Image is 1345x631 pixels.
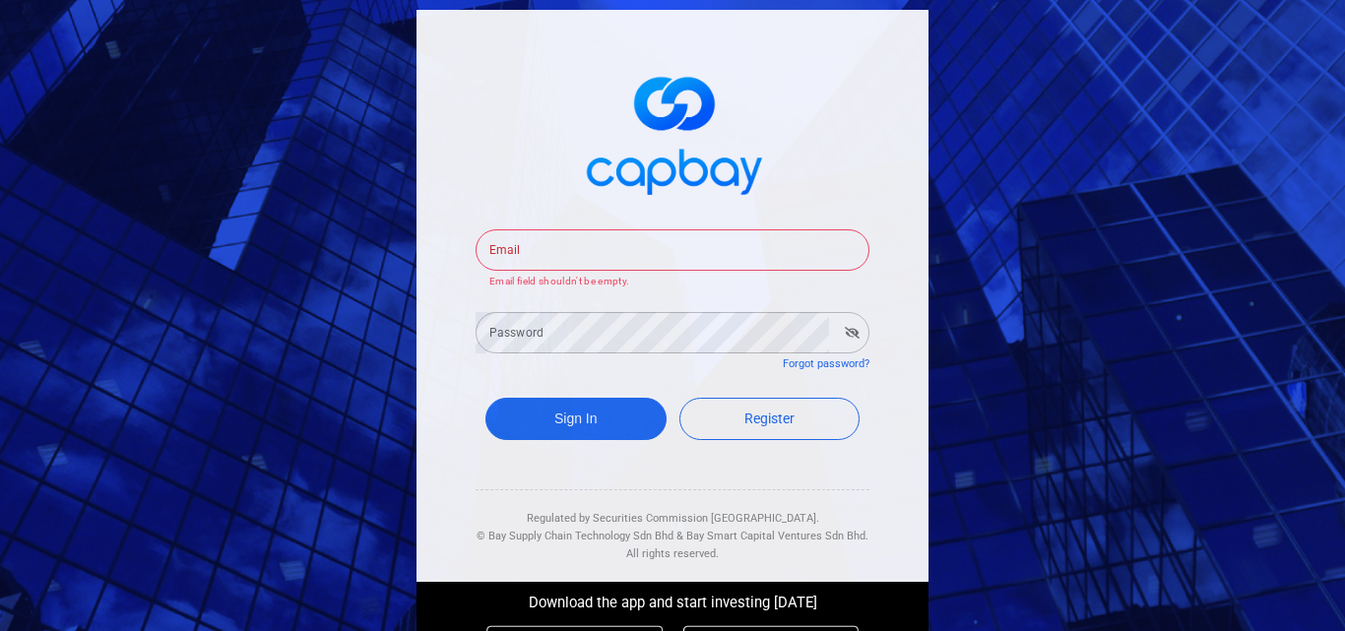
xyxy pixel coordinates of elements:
span: Register [744,410,795,426]
div: Regulated by Securities Commission [GEOGRAPHIC_DATA]. & All rights reserved. [476,490,869,562]
img: logo [574,59,771,206]
a: Register [679,398,861,440]
p: Email field shouldn't be empty. [489,274,856,290]
button: Sign In [485,398,667,440]
span: Bay Smart Capital Ventures Sdn Bhd. [686,530,868,542]
div: Download the app and start investing [DATE] [402,582,943,615]
a: Forgot password? [783,357,869,370]
span: © Bay Supply Chain Technology Sdn Bhd [477,530,673,542]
